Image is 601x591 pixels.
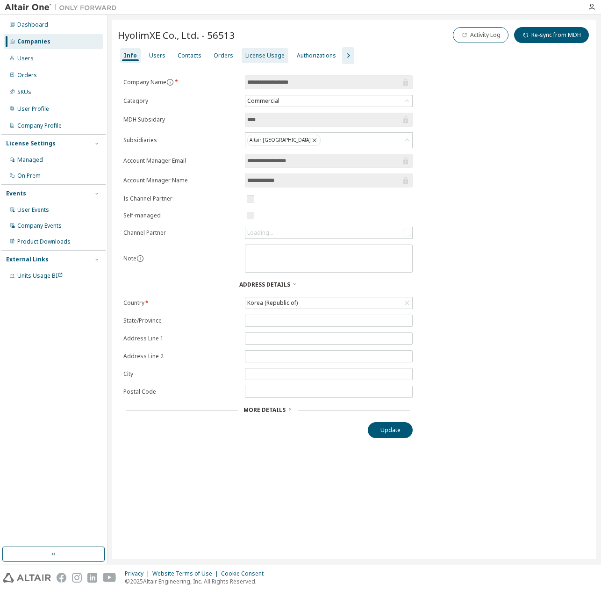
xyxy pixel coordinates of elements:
[103,573,116,583] img: youtube.svg
[123,195,239,202] label: Is Channel Partner
[136,255,144,262] button: information
[247,135,321,146] div: Altair [GEOGRAPHIC_DATA]
[368,422,413,438] button: Update
[245,297,412,309] div: Korea (Republic of)
[178,52,201,59] div: Contacts
[17,21,48,29] div: Dashboard
[17,222,62,230] div: Company Events
[125,570,152,577] div: Privacy
[118,29,235,42] span: HyolimXE Co., Ltd. - 56513
[152,570,221,577] div: Website Terms of Use
[125,577,269,585] p: © 2025 Altair Engineering, Inc. All Rights Reserved.
[6,190,26,197] div: Events
[17,38,50,45] div: Companies
[123,177,239,184] label: Account Manager Name
[123,116,239,123] label: MDH Subsidary
[5,3,122,12] img: Altair One
[72,573,82,583] img: instagram.svg
[239,281,290,288] span: Address Details
[297,52,336,59] div: Authorizations
[123,388,239,396] label: Postal Code
[214,52,233,59] div: Orders
[245,52,285,59] div: License Usage
[17,206,49,214] div: User Events
[123,254,136,262] label: Note
[123,299,239,307] label: Country
[124,52,137,59] div: Info
[17,172,41,180] div: On Prem
[17,272,63,280] span: Units Usage BI
[246,96,281,106] div: Commercial
[166,79,174,86] button: information
[514,27,589,43] button: Re-sync from MDH
[87,573,97,583] img: linkedin.svg
[17,72,37,79] div: Orders
[123,79,239,86] label: Company Name
[243,406,286,414] span: More Details
[246,298,299,308] div: Korea (Republic of)
[6,140,56,147] div: License Settings
[123,157,239,165] label: Account Manager Email
[123,137,239,144] label: Subsidiaries
[17,105,49,113] div: User Profile
[245,227,412,238] div: Loading...
[17,238,71,245] div: Product Downloads
[123,353,239,360] label: Address Line 2
[245,95,412,107] div: Commercial
[17,122,62,130] div: Company Profile
[17,55,34,62] div: Users
[149,52,165,59] div: Users
[453,27,508,43] button: Activity Log
[123,370,239,378] label: City
[6,256,49,263] div: External Links
[245,133,412,148] div: Altair [GEOGRAPHIC_DATA]
[57,573,66,583] img: facebook.svg
[17,88,31,96] div: SKUs
[123,335,239,342] label: Address Line 1
[123,212,239,219] label: Self-managed
[17,156,43,164] div: Managed
[123,229,239,237] label: Channel Partner
[3,573,51,583] img: altair_logo.svg
[247,229,273,237] div: Loading...
[221,570,269,577] div: Cookie Consent
[123,317,239,324] label: State/Province
[123,97,239,105] label: Category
